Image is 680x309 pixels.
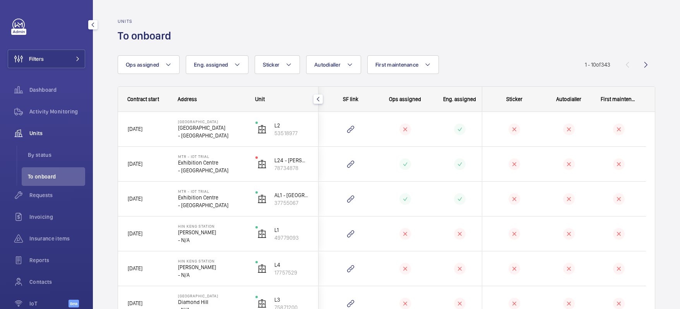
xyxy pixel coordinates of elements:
p: L3 [274,296,309,304]
p: AL1 - [GEOGRAPHIC_DATA] [274,191,309,199]
p: - [GEOGRAPHIC_DATA] [178,132,245,139]
span: Units [29,129,85,137]
span: Invoicing [29,213,85,221]
button: Filters [8,50,85,68]
img: elevator.svg [257,299,267,308]
p: 78734878 [274,164,309,172]
span: [DATE] [128,230,142,237]
span: Ops assigned [126,62,159,68]
p: 49779093 [274,234,309,242]
span: Sticker [263,62,279,68]
button: Ops assigned [118,55,180,74]
span: Activity Monitoring [29,108,85,115]
h1: To onboard [118,29,176,43]
p: Diamond Hill [178,298,245,306]
p: [GEOGRAPHIC_DATA] [178,294,245,298]
span: [DATE] [128,300,142,306]
span: Requests [29,191,85,199]
span: IoT [29,300,69,307]
img: elevator.svg [257,125,267,134]
span: By status [28,151,85,159]
span: Sticker [506,96,522,102]
span: Autodialler [314,62,341,68]
p: - [GEOGRAPHIC_DATA] [178,201,245,209]
p: Hin Keng Station [178,224,245,228]
span: Reports [29,256,85,264]
p: L2 [274,122,309,129]
span: Contract start [127,96,159,102]
span: [DATE] [128,161,142,167]
p: Exhibition Centre [178,194,245,201]
span: of [596,62,601,68]
span: Ops assigned [389,96,421,102]
button: First maintenance [367,55,439,74]
span: Insurance items [29,235,85,242]
p: Exhibition Centre [178,159,245,167]
span: 1 - 10 343 [585,62,610,67]
p: 17757529 [274,269,309,276]
span: Address [178,96,197,102]
span: First maintenance [375,62,418,68]
p: [GEOGRAPHIC_DATA] [178,124,245,132]
span: Contacts [29,278,85,286]
span: First maintenance [601,96,637,102]
h2: Units [118,19,176,24]
span: Eng. assigned [194,62,228,68]
p: [PERSON_NAME] [178,228,245,236]
p: L1 [274,226,309,234]
span: [DATE] [128,126,142,132]
p: 37755067 [274,199,309,207]
span: Beta [69,300,79,307]
p: - [GEOGRAPHIC_DATA] [178,167,245,174]
img: elevator.svg [257,264,267,273]
p: MTR - IoT trial [178,189,245,194]
button: Eng. assigned [186,55,248,74]
p: [PERSON_NAME] [178,263,245,271]
span: Dashboard [29,86,85,94]
span: [DATE] [128,196,142,202]
p: [GEOGRAPHIC_DATA] [178,119,245,124]
img: elevator.svg [257,229,267,239]
button: Autodialler [306,55,361,74]
div: Unit [255,96,309,102]
span: Filters [29,55,44,63]
span: To onboard [28,173,85,180]
span: SF link [343,96,358,102]
p: L24 - [PERSON_NAME] [274,156,309,164]
p: Hin Keng Station [178,259,245,263]
img: elevator.svg [257,160,267,169]
button: Sticker [255,55,300,74]
img: elevator.svg [257,194,267,204]
p: - N/A [178,271,245,279]
p: L4 [274,261,309,269]
p: 53518977 [274,129,309,137]
span: Autodialler [556,96,581,102]
p: MTR - IoT trial [178,154,245,159]
p: - N/A [178,236,245,244]
span: [DATE] [128,265,142,271]
span: Eng. assigned [443,96,476,102]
